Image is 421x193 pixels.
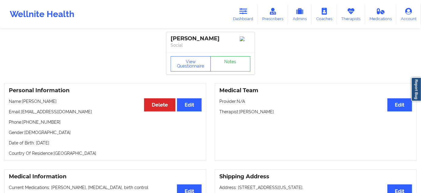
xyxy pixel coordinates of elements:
button: Delete [144,98,175,111]
button: Edit [177,98,202,111]
p: Country Of Residence: [GEOGRAPHIC_DATA] [9,150,202,156]
a: Medications [365,4,397,24]
p: Email: [EMAIL_ADDRESS][DOMAIN_NAME] [9,109,202,115]
p: Gender: [DEMOGRAPHIC_DATA] [9,129,202,136]
img: Image%2Fplaceholer-image.png [240,36,250,41]
a: Notes [210,56,251,71]
h3: Personal Information [9,87,202,94]
p: Provider: N/A [219,98,412,104]
p: Social [171,42,250,48]
h3: Medical Information [9,173,202,180]
p: Therapist: [PERSON_NAME] [219,109,412,115]
a: Admins [288,4,312,24]
h3: Shipping Address [219,173,412,180]
p: Name: [PERSON_NAME] [9,98,202,104]
a: Therapists [337,4,365,24]
a: Coaches [312,4,337,24]
p: Date of Birth: [DATE] [9,140,202,146]
button: Edit [387,98,412,111]
a: Prescribers [258,4,288,24]
div: [PERSON_NAME] [171,35,250,42]
a: Account [396,4,421,24]
p: Current Medications: [PERSON_NAME], [MEDICAL_DATA], birth control [9,184,202,191]
a: Dashboard [229,4,258,24]
h3: Medical Team [219,87,412,94]
p: Address: [STREET_ADDRESS][US_STATE]. [219,184,412,191]
p: Phone: [PHONE_NUMBER] [9,119,202,125]
button: View Questionnaire [171,56,211,71]
a: Report Bug [411,77,421,101]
